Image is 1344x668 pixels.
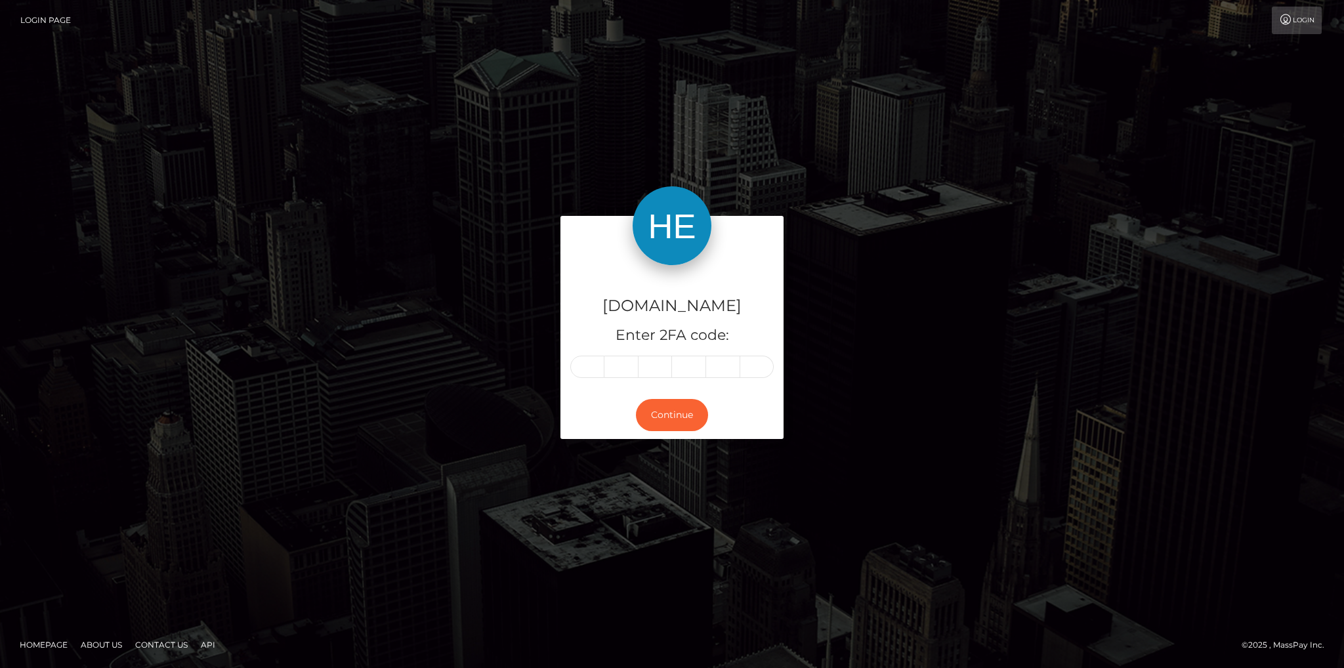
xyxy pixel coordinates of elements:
h4: [DOMAIN_NAME] [570,295,774,318]
div: © 2025 , MassPay Inc. [1242,638,1334,652]
img: Hellomillions.com [633,186,711,265]
a: Homepage [14,635,73,655]
a: Login [1272,7,1322,34]
a: Contact Us [130,635,193,655]
a: Login Page [20,7,71,34]
button: Continue [636,399,708,431]
a: API [196,635,220,655]
h5: Enter 2FA code: [570,325,774,346]
a: About Us [75,635,127,655]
